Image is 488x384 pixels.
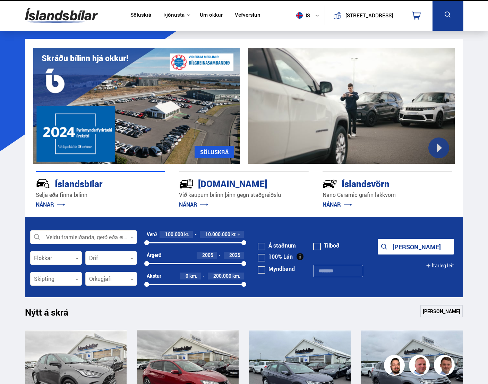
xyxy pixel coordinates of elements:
span: 200.000 [213,273,231,279]
a: [PERSON_NAME] [420,305,463,317]
a: Söluskrá [130,12,151,19]
a: NÁNAR [323,201,352,208]
span: kr. [184,232,189,237]
span: kr. [231,232,237,237]
img: tr5P-W3DuiFaO7aO.svg [179,176,194,191]
button: [PERSON_NAME] [378,239,454,254]
a: Um okkur [200,12,223,19]
span: is [293,12,311,19]
div: Akstur [147,273,161,279]
span: km. [232,273,240,279]
span: km. [189,273,197,279]
button: is [293,5,325,26]
img: eKx6w-_Home_640_.png [33,48,240,164]
a: [STREET_ADDRESS] [329,6,400,25]
label: Myndband [258,266,295,272]
h1: Nýtt á skrá [25,307,80,322]
div: Íslandsbílar [36,177,141,189]
button: Þjónusta [163,12,185,18]
label: Á staðnum [258,243,296,248]
button: Ítarleg leit [426,258,454,273]
div: Verð [147,232,157,237]
a: NÁNAR [179,201,208,208]
span: 0 [186,273,188,279]
div: Árgerð [147,252,161,258]
a: Vefverslun [235,12,260,19]
label: Tilboð [313,243,340,248]
p: Nano Ceramic grafín lakkvörn [323,191,452,199]
div: [DOMAIN_NAME] [179,177,284,189]
span: 2005 [202,252,213,258]
img: JRvxyua_JYH6wB4c.svg [36,176,50,191]
h1: Skráðu bílinn hjá okkur! [42,53,128,63]
span: 100.000 [165,231,183,237]
p: Selja eða finna bílinn [36,191,165,199]
span: 10.000.000 [205,231,230,237]
button: [STREET_ADDRESS] [344,12,395,18]
a: NÁNAR [36,201,65,208]
span: + [238,232,240,237]
a: SÖLUSKRÁ [195,146,234,158]
img: siFngHWaQ9KaOqBr.png [410,356,431,377]
img: -Svtn6bYgwAsiwNX.svg [323,176,337,191]
img: nhp88E3Fdnt1Opn2.png [385,356,406,377]
img: FbJEzSuNWCJXmdc-.webp [435,356,456,377]
img: G0Ugv5HjCgRt.svg [25,4,98,27]
span: 2025 [229,252,240,258]
img: svg+xml;base64,PHN2ZyB4bWxucz0iaHR0cDovL3d3dy53My5vcmcvMjAwMC9zdmciIHdpZHRoPSI1MTIiIGhlaWdodD0iNT... [296,12,303,19]
label: 100% Lán [258,254,293,259]
p: Við kaupum bílinn þinn gegn staðgreiðslu [179,191,309,199]
div: Íslandsvörn [323,177,428,189]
